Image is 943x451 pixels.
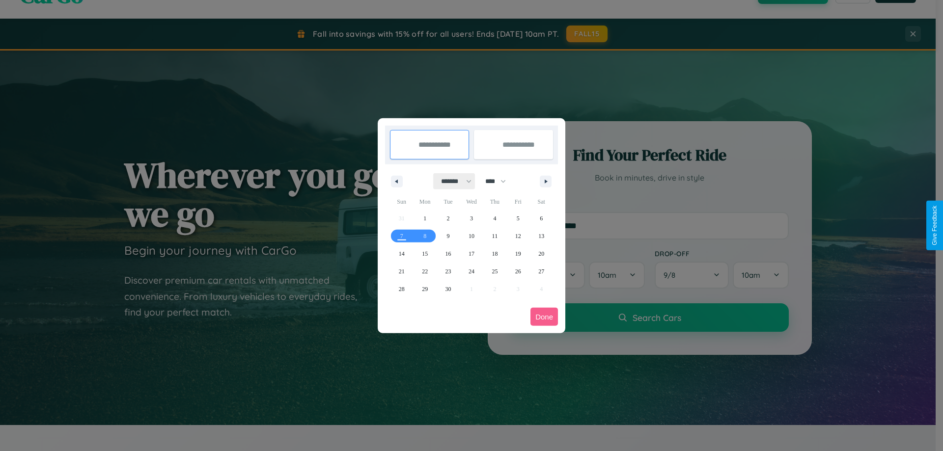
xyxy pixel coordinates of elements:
[413,210,436,227] button: 1
[538,263,544,280] span: 27
[423,210,426,227] span: 1
[492,263,498,280] span: 25
[460,263,483,280] button: 24
[399,263,405,280] span: 21
[460,194,483,210] span: Wed
[515,227,521,245] span: 12
[437,263,460,280] button: 23
[437,210,460,227] button: 2
[538,227,544,245] span: 13
[469,245,474,263] span: 17
[390,194,413,210] span: Sun
[447,210,450,227] span: 2
[390,245,413,263] button: 14
[483,245,506,263] button: 18
[390,280,413,298] button: 28
[413,227,436,245] button: 8
[506,227,529,245] button: 12
[437,194,460,210] span: Tue
[530,227,553,245] button: 13
[470,210,473,227] span: 3
[540,210,543,227] span: 6
[492,227,498,245] span: 11
[931,206,938,245] div: Give Feedback
[483,210,506,227] button: 4
[530,263,553,280] button: 27
[390,227,413,245] button: 7
[399,280,405,298] span: 28
[413,194,436,210] span: Mon
[493,210,496,227] span: 4
[506,210,529,227] button: 5
[460,245,483,263] button: 17
[483,263,506,280] button: 25
[506,245,529,263] button: 19
[437,280,460,298] button: 30
[390,263,413,280] button: 21
[492,245,498,263] span: 18
[483,227,506,245] button: 11
[437,227,460,245] button: 9
[422,245,428,263] span: 15
[447,227,450,245] span: 9
[460,227,483,245] button: 10
[413,263,436,280] button: 22
[506,194,529,210] span: Fri
[445,280,451,298] span: 30
[530,210,553,227] button: 6
[469,263,474,280] span: 24
[530,308,558,326] button: Done
[515,245,521,263] span: 19
[517,210,520,227] span: 5
[422,263,428,280] span: 22
[400,227,403,245] span: 7
[413,280,436,298] button: 29
[538,245,544,263] span: 20
[460,210,483,227] button: 3
[445,263,451,280] span: 23
[423,227,426,245] span: 8
[515,263,521,280] span: 26
[413,245,436,263] button: 15
[445,245,451,263] span: 16
[437,245,460,263] button: 16
[530,194,553,210] span: Sat
[483,194,506,210] span: Thu
[506,263,529,280] button: 26
[422,280,428,298] span: 29
[469,227,474,245] span: 10
[530,245,553,263] button: 20
[399,245,405,263] span: 14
